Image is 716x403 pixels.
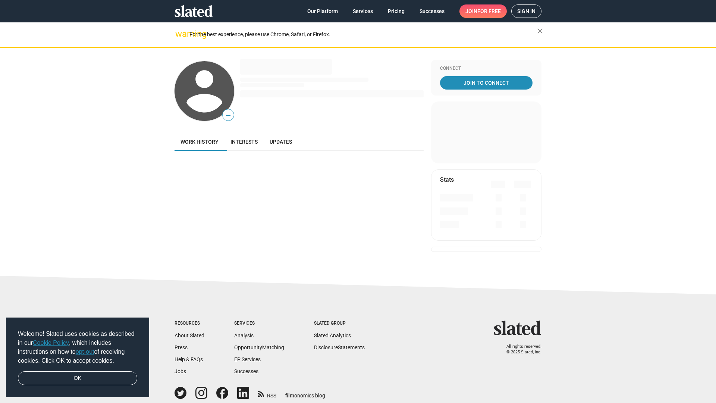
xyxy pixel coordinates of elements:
[382,4,411,18] a: Pricing
[33,340,69,346] a: Cookie Policy
[180,139,219,145] span: Work history
[234,368,258,374] a: Successes
[440,76,533,90] a: Join To Connect
[234,344,284,350] a: OpportunityMatching
[175,344,188,350] a: Press
[499,344,541,355] p: All rights reserved. © 2025 Slated, Inc.
[388,4,405,18] span: Pricing
[234,321,284,327] div: Services
[314,321,365,327] div: Slated Group
[353,4,373,18] span: Services
[314,344,365,350] a: DisclosureStatements
[175,332,204,338] a: About Slated
[477,4,501,18] span: for free
[301,4,344,18] a: Our Platform
[264,133,298,151] a: Updates
[440,176,454,184] mat-card-title: Stats
[459,4,507,18] a: Joinfor free
[442,76,531,90] span: Join To Connect
[175,321,204,327] div: Resources
[175,29,184,38] mat-icon: warning
[175,133,224,151] a: Work history
[517,5,536,18] span: Sign in
[18,329,137,365] span: Welcome! Slated uses cookies as described in our , which includes instructions on how to of recei...
[465,4,501,18] span: Join
[307,4,338,18] span: Our Platform
[189,29,537,40] div: For the best experience, please use Chrome, Safari, or Firefox.
[511,4,541,18] a: Sign in
[175,368,186,374] a: Jobs
[420,4,445,18] span: Successes
[76,349,94,355] a: opt-out
[175,356,203,362] a: Help & FAQs
[234,356,261,362] a: EP Services
[536,26,544,35] mat-icon: close
[347,4,379,18] a: Services
[18,371,137,385] a: dismiss cookie message
[314,332,351,338] a: Slated Analytics
[230,139,258,145] span: Interests
[234,332,254,338] a: Analysis
[270,139,292,145] span: Updates
[224,133,264,151] a: Interests
[223,110,234,120] span: —
[6,318,149,397] div: cookieconsent
[258,388,276,399] a: RSS
[414,4,450,18] a: Successes
[285,386,325,399] a: filmonomics blog
[440,66,533,72] div: Connect
[285,393,294,399] span: film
